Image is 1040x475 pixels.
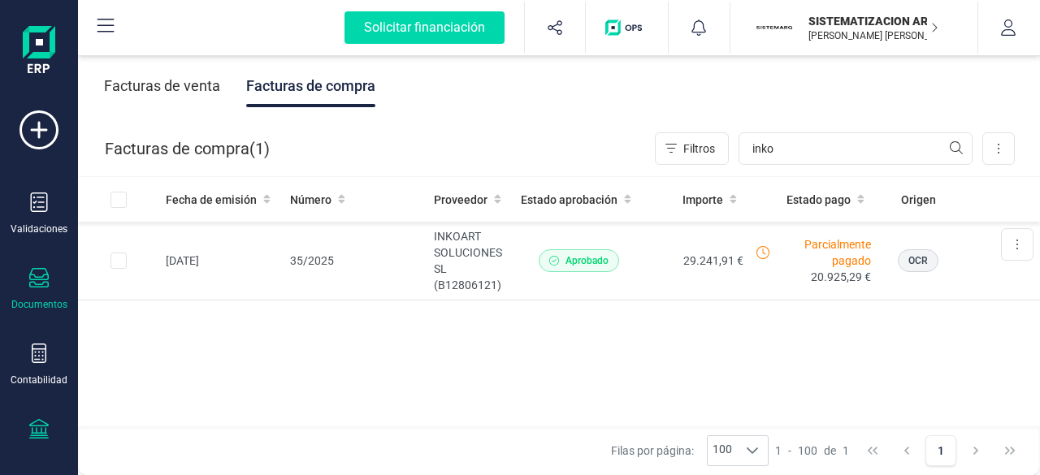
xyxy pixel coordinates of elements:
button: Next Page [960,435,991,466]
span: Estado pago [786,192,851,208]
span: 100 [798,443,817,459]
button: Previous Page [891,435,922,466]
span: OCR [908,253,928,268]
button: SISISTEMATIZACION ARQUITECTONICA EN REFORMAS SL[PERSON_NAME] [PERSON_NAME] [750,2,958,54]
div: Row Selected 9abaa5a6-931d-4667-b9e7-aeae0f636576 [110,253,127,269]
button: First Page [857,435,888,466]
button: Page 1 [925,435,956,466]
span: 20.925,29 € [811,269,871,285]
p: [PERSON_NAME] [PERSON_NAME] [808,29,938,42]
div: Documentos [11,298,67,311]
span: 1 [843,443,849,459]
div: - [775,443,849,459]
input: Buscar... [739,132,973,165]
div: Solicitar financiación [344,11,505,44]
td: INKOART SOLUCIONES SL (B12806121) [427,222,514,300]
td: [DATE] [159,222,284,300]
div: All items unselected [110,192,127,208]
span: Parcialmente pagado [774,236,871,269]
span: Estado aprobación [521,192,617,208]
img: SI [756,10,792,45]
span: Número [290,192,331,208]
button: Logo de OPS [596,2,658,54]
td: 35/2025 [284,222,428,300]
div: Filas por página: [611,435,769,466]
span: de [824,443,836,459]
span: Filtros [683,140,715,157]
span: Origen [901,192,936,208]
div: Contabilidad [11,374,67,386]
p: SISTEMATIZACION ARQUITECTONICA EN REFORMAS SL [808,13,938,29]
span: Aprobado [565,253,609,268]
button: Solicitar financiación [325,2,524,54]
div: Facturas de compra ( ) [105,132,270,165]
td: 29.241,91 € [644,222,750,300]
span: 100 [708,436,737,465]
div: Facturas de compra [246,65,375,107]
div: Validaciones [11,222,67,235]
button: Last Page [994,435,1025,466]
span: Proveedor [434,192,487,208]
span: Importe [682,192,723,208]
div: Facturas de venta [104,65,220,107]
span: 1 [775,443,782,459]
img: Logo Finanedi [23,26,55,78]
span: Fecha de emisión [166,192,257,208]
img: Logo de OPS [605,19,648,36]
button: Filtros [655,132,729,165]
span: 1 [255,137,264,160]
